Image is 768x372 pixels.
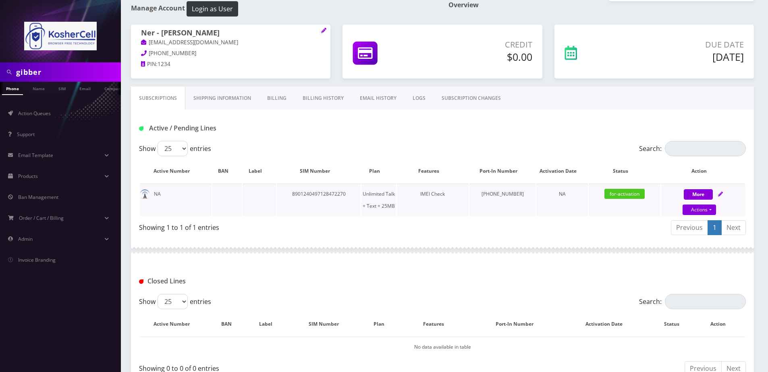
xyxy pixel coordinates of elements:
[141,60,158,68] a: PIN:
[665,294,746,309] input: Search:
[432,39,532,51] p: Credit
[139,279,143,284] img: Closed Lines
[18,173,38,180] span: Products
[243,159,276,183] th: Label: activate to sort column ascending
[683,205,716,215] a: Actions
[604,189,645,199] span: for-activation
[469,159,536,183] th: Port-In Number: activate to sort column ascending
[397,188,469,200] div: IMEI Check
[140,189,150,199] img: default.png
[139,124,333,132] h1: Active / Pending Lines
[139,219,436,232] div: Showing 1 to 1 of 1 entries
[140,159,212,183] th: Active Number: activate to sort column ascending
[259,87,295,110] a: Billing
[474,312,563,336] th: Port-In Number: activate to sort column ascending
[628,51,744,63] h5: [DATE]
[158,60,170,68] span: 1234
[187,1,238,17] button: Login as User
[24,22,97,50] img: KosherCell
[352,87,405,110] a: EMAIL HISTORY
[18,194,58,200] span: Ban Management
[18,110,51,117] span: Action Queues
[277,184,361,216] td: 8901240497128472270
[140,184,212,216] td: NA
[212,159,242,183] th: BAN: activate to sort column ascending
[700,312,745,336] th: Action : activate to sort column ascending
[139,277,333,285] h1: Closed Lines
[140,337,745,357] td: No data available in table
[397,159,469,183] th: Features: activate to sort column ascending
[141,29,320,38] h1: Ner - [PERSON_NAME]
[402,312,473,336] th: Features: activate to sort column ascending
[139,141,211,156] label: Show entries
[653,312,699,336] th: Status: activate to sort column ascending
[149,50,196,57] span: [PHONE_NUMBER]
[212,312,248,336] th: BAN: activate to sort column ascending
[536,159,588,183] th: Activation Date: activate to sort column ascending
[18,152,53,159] span: Email Template
[405,87,434,110] a: LOGS
[18,256,56,263] span: Invoice Branding
[671,220,708,235] a: Previous
[434,87,509,110] a: SUBSCRIPTION CHANGES
[365,312,401,336] th: Plan: activate to sort column ascending
[17,131,35,138] span: Support
[2,82,23,95] a: Phone
[628,39,744,51] p: Due Date
[75,82,95,94] a: Email
[589,159,660,183] th: Status: activate to sort column ascending
[185,4,238,12] a: Login as User
[708,220,722,235] a: 1
[295,87,352,110] a: Billing History
[141,39,238,47] a: [EMAIL_ADDRESS][DOMAIN_NAME]
[684,189,713,200] button: More
[661,159,745,183] th: Action: activate to sort column ascending
[249,312,290,336] th: Label: activate to sort column ascending
[131,87,185,110] a: Subscriptions
[448,1,754,9] h1: Overview
[54,82,70,94] a: SIM
[139,126,143,131] img: Active / Pending Lines
[291,312,364,336] th: SIM Number: activate to sort column ascending
[140,312,212,336] th: Active Number: activate to sort column descending
[158,141,188,156] select: Showentries
[18,236,33,242] span: Admin
[639,294,746,309] label: Search:
[131,1,436,17] h1: Manage Account
[432,51,532,63] h5: $0.00
[19,215,64,221] span: Order / Cart / Billing
[277,159,361,183] th: SIM Number: activate to sort column ascending
[185,87,259,110] a: Shipping Information
[469,184,536,216] td: [PHONE_NUMBER]
[665,141,746,156] input: Search:
[139,294,211,309] label: Show entries
[16,64,119,80] input: Search in Company
[100,82,127,94] a: Company
[639,141,746,156] label: Search:
[361,184,396,216] td: Unlimited Talk + Text + 25MB
[29,82,49,94] a: Name
[564,312,652,336] th: Activation Date: activate to sort column ascending
[361,159,396,183] th: Plan: activate to sort column ascending
[559,190,566,197] span: NA
[721,220,746,235] a: Next
[158,294,188,309] select: Showentries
